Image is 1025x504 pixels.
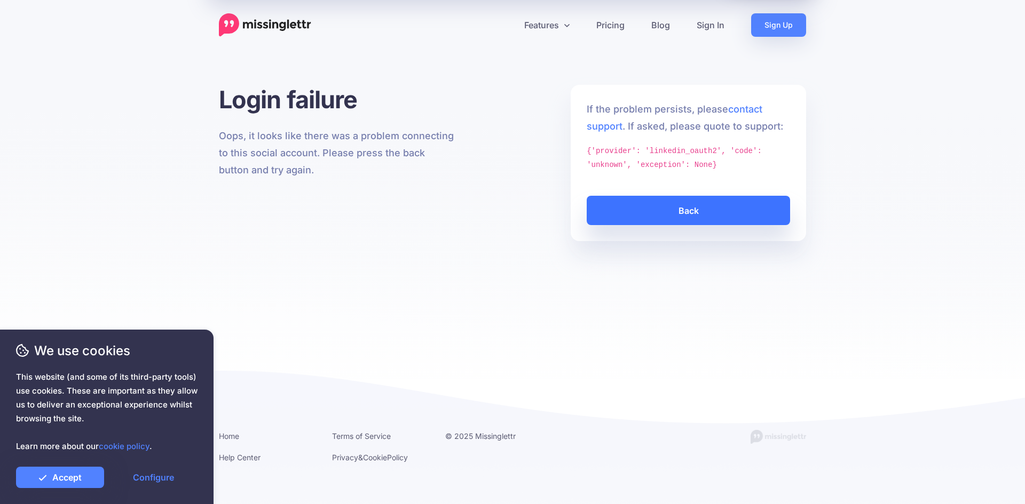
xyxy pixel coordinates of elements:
a: cookie policy [99,441,149,451]
a: Blog [638,13,683,37]
a: Privacy [332,453,358,462]
a: Help Center [219,453,261,462]
span: We use cookies [16,341,198,360]
a: Accept [16,467,104,488]
p: Oops, it looks like there was a problem connecting to this social account. Please press the back ... [219,127,454,179]
span: This website (and some of its third-party tools) use cookies. These are important as they allow u... [16,370,198,453]
a: Cookie [363,453,387,462]
a: Sign In [683,13,738,37]
a: Features [511,13,583,37]
p: If the problem persists, please . If asked, please quote to support: [587,101,790,135]
h1: Login failure [219,85,454,114]
a: Back [587,196,790,225]
a: Home [219,431,239,441]
a: Sign Up [751,13,806,37]
li: & Policy [332,451,429,464]
code: {'provider': 'linkedin_oauth2', 'code': 'unknown', 'exception': None} [587,147,762,169]
a: Terms of Service [332,431,391,441]
a: Configure [109,467,198,488]
a: Pricing [583,13,638,37]
li: © 2025 Missinglettr [445,429,542,443]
